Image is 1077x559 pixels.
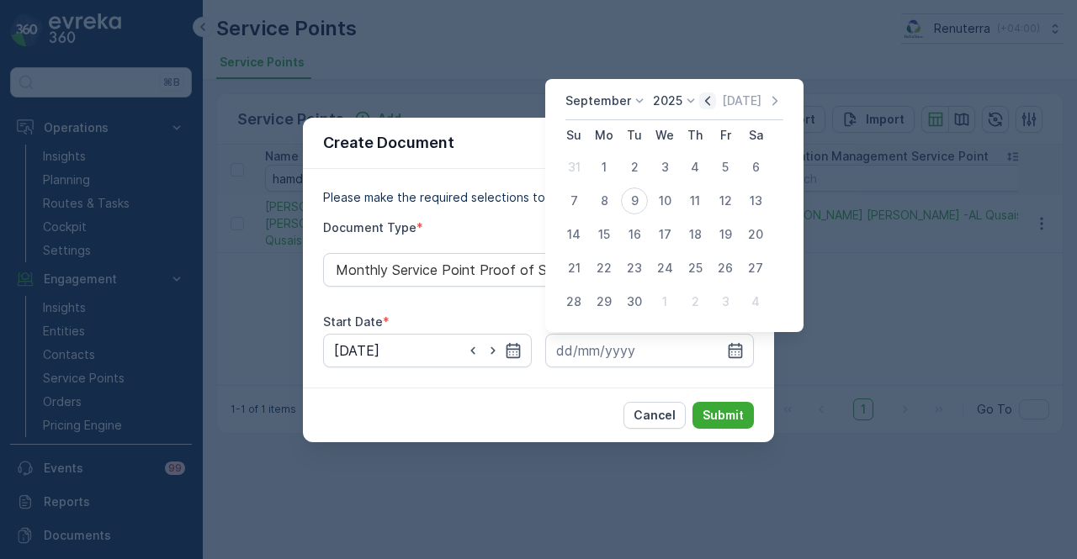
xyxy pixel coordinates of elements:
[682,187,708,214] div: 11
[651,187,678,214] div: 10
[712,288,739,315] div: 3
[323,220,416,235] label: Document Type
[692,402,754,429] button: Submit
[650,120,680,150] th: Wednesday
[682,221,708,248] div: 18
[560,221,587,248] div: 14
[712,221,739,248] div: 19
[591,154,618,181] div: 1
[742,221,769,248] div: 20
[682,154,708,181] div: 4
[621,288,648,315] div: 30
[653,92,682,109] p: 2025
[589,120,619,150] th: Monday
[712,187,739,214] div: 12
[323,314,383,329] label: Start Date
[712,255,739,282] div: 26
[703,407,744,424] p: Submit
[591,221,618,248] div: 15
[621,154,648,181] div: 2
[621,187,648,214] div: 9
[742,154,769,181] div: 6
[712,154,739,181] div: 5
[651,255,678,282] div: 24
[323,189,754,206] p: Please make the required selections to create your document.
[591,288,618,315] div: 29
[560,154,587,181] div: 31
[742,255,769,282] div: 27
[591,255,618,282] div: 22
[623,402,686,429] button: Cancel
[682,288,708,315] div: 2
[742,187,769,214] div: 13
[742,288,769,315] div: 4
[722,92,761,109] p: [DATE]
[323,334,532,367] input: dd/mm/yyyy
[651,154,678,181] div: 3
[559,120,589,150] th: Sunday
[545,334,754,367] input: dd/mm/yyyy
[651,221,678,248] div: 17
[651,288,678,315] div: 1
[621,255,648,282] div: 23
[565,92,631,109] p: September
[560,187,587,214] div: 7
[591,187,618,214] div: 8
[621,221,648,248] div: 16
[680,120,710,150] th: Thursday
[740,120,771,150] th: Saturday
[710,120,740,150] th: Friday
[682,255,708,282] div: 25
[560,255,587,282] div: 21
[634,407,676,424] p: Cancel
[560,288,587,315] div: 28
[619,120,650,150] th: Tuesday
[323,131,454,155] p: Create Document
